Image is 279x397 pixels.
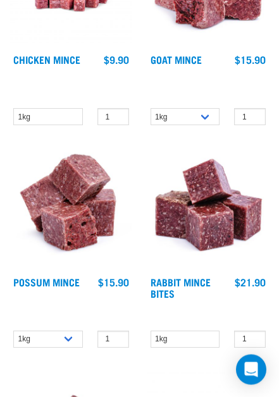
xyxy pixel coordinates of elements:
[234,108,266,125] input: 1
[10,148,132,270] img: 1102 Possum Mince 01
[147,148,270,270] img: Whole Minced Rabbit Cubes 01
[97,108,129,125] input: 1
[235,276,266,288] div: $21.90
[151,279,211,296] a: Rabbit Mince Bites
[13,279,80,284] a: Possum Mince
[98,276,129,288] div: $15.90
[151,56,202,62] a: Goat Mince
[235,54,266,65] div: $15.90
[97,331,129,348] input: 1
[13,56,80,62] a: Chicken Mince
[104,54,129,65] div: $9.90
[236,354,266,384] div: Open Intercom Messenger
[234,331,266,348] input: 1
